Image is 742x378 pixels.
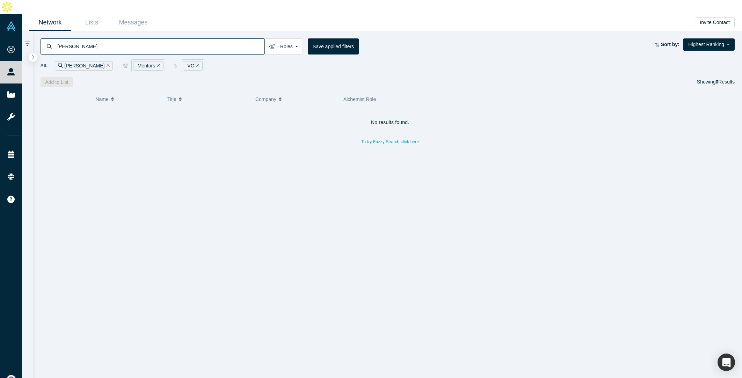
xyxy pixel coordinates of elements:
[697,77,735,87] div: Showing
[194,62,199,70] button: Remove Filter
[41,119,740,125] h4: No results found.
[683,38,735,51] button: Highest Ranking
[29,14,71,31] a: Network
[264,38,303,54] button: Roles
[308,38,359,54] button: Save applied filters
[155,62,160,70] button: Remove Filter
[41,62,48,69] span: All:
[133,61,163,71] div: Mentors
[695,17,735,27] button: Invite Contact
[57,38,264,54] input: Search by name, title, company, summary, expertise, investment criteria or topics of focus
[112,14,154,31] a: Messages
[255,92,336,107] button: Company
[716,79,719,85] strong: 0
[356,137,424,146] button: To try Fuzzy Search click here
[661,42,679,47] strong: Sort by:
[71,14,112,31] a: Lists
[104,62,110,70] button: Remove Filter
[255,92,276,107] span: Company
[343,96,376,102] span: Alchemist Role
[41,77,73,87] button: Add to List
[716,79,735,85] span: Results
[6,21,16,31] img: Alchemist Vault Logo
[167,92,248,107] button: Title
[95,92,160,107] button: Name
[167,92,176,107] span: Title
[183,61,202,71] div: VC
[55,61,113,71] div: [PERSON_NAME]
[95,92,108,107] span: Name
